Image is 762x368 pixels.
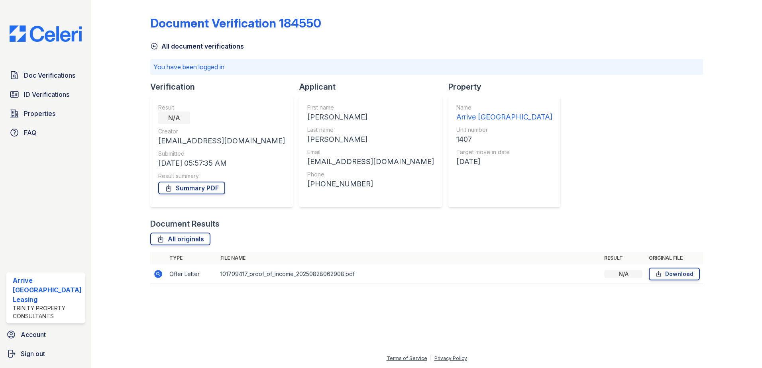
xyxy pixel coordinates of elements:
div: Applicant [299,81,448,92]
div: Result summary [158,172,285,180]
div: Arrive [GEOGRAPHIC_DATA] Leasing [13,276,82,304]
a: FAQ [6,125,85,141]
span: Properties [24,109,55,118]
div: Verification [150,81,299,92]
th: File name [217,252,601,264]
div: Name [456,104,552,112]
a: Doc Verifications [6,67,85,83]
div: [DATE] [456,156,552,167]
p: You have been logged in [153,62,700,72]
div: Property [448,81,567,92]
span: Sign out [21,349,45,358]
span: Doc Verifications [24,70,75,80]
div: Document Verification 184550 [150,16,321,30]
img: CE_Logo_Blue-a8612792a0a2168367f1c8372b55b34899dd931a85d93a1a3d3e32e68fde9ad4.png [3,25,88,42]
a: Name Arrive [GEOGRAPHIC_DATA] [456,104,552,123]
div: Creator [158,127,285,135]
div: [PERSON_NAME] [307,112,434,123]
td: 101709417_proof_of_income_20250828062908.pdf [217,264,601,284]
div: [EMAIL_ADDRESS][DOMAIN_NAME] [307,156,434,167]
div: Document Results [150,218,220,229]
a: All document verifications [150,41,244,51]
a: ID Verifications [6,86,85,102]
div: Result [158,104,285,112]
div: First name [307,104,434,112]
th: Original file [646,252,703,264]
div: Arrive [GEOGRAPHIC_DATA] [456,112,552,123]
div: Unit number [456,126,552,134]
div: Last name [307,126,434,134]
a: All originals [150,233,210,245]
span: FAQ [24,128,37,137]
div: Target move in date [456,148,552,156]
span: ID Verifications [24,90,69,99]
div: Email [307,148,434,156]
div: [PERSON_NAME] [307,134,434,145]
div: [PHONE_NUMBER] [307,178,434,190]
div: | [430,355,432,361]
th: Result [601,252,646,264]
div: N/A [604,270,642,278]
td: Offer Letter [166,264,217,284]
div: [EMAIL_ADDRESS][DOMAIN_NAME] [158,135,285,147]
a: Account [3,327,88,343]
div: Phone [307,170,434,178]
div: 1407 [456,134,552,145]
a: Properties [6,106,85,121]
a: Privacy Policy [434,355,467,361]
a: Terms of Service [387,355,427,361]
a: Summary PDF [158,182,225,194]
div: N/A [158,112,190,124]
span: Account [21,330,46,339]
th: Type [166,252,217,264]
a: Download [649,268,700,280]
div: Trinity Property Consultants [13,304,82,320]
div: Submitted [158,150,285,158]
a: Sign out [3,346,88,362]
div: [DATE] 05:57:35 AM [158,158,285,169]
